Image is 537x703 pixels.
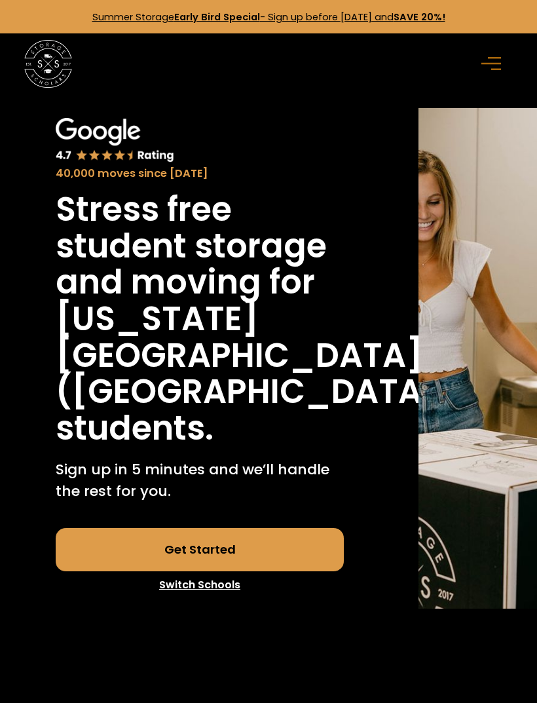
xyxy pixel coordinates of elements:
[56,528,343,571] a: Get Started
[418,108,537,608] img: Storage Scholars will have everything waiting for you in your room when you arrive to campus.
[474,45,513,83] div: menu
[24,40,73,88] img: Storage Scholars main logo
[92,10,445,24] a: Summer StorageEarly Bird Special- Sign up before [DATE] andSAVE 20%!
[394,10,445,24] strong: SAVE 20%!
[56,410,213,447] h1: students.
[56,459,343,502] p: Sign up in 5 minutes and we’ll handle the rest for you.
[56,191,343,301] h1: Stress free student storage and moving for
[56,166,343,182] div: 40,000 moves since [DATE]
[24,40,73,88] a: home
[56,301,455,410] h1: [US_STATE][GEOGRAPHIC_DATA] ([GEOGRAPHIC_DATA])
[56,571,343,599] a: Switch Schools
[56,118,174,163] img: Google 4.7 star rating
[174,10,260,24] strong: Early Bird Special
